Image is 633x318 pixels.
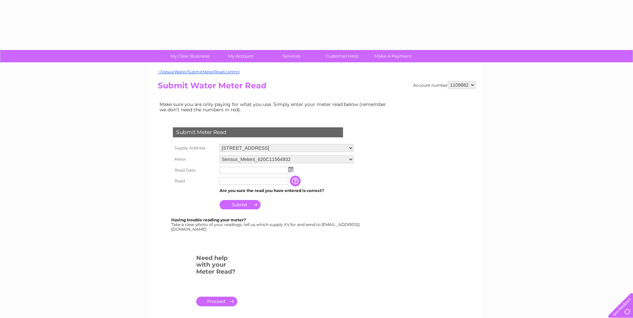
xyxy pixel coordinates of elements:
[196,253,237,279] h3: Need help with your Meter Read?
[220,200,261,209] input: Submit
[288,167,293,172] img: ...
[213,50,268,62] a: My Account
[196,297,237,306] a: .
[413,81,476,89] div: Account number
[290,176,302,186] input: Information
[171,142,218,154] th: Supply Address
[173,127,343,137] div: Submit Meter Read
[171,165,218,176] th: Read Date
[163,50,218,62] a: My Clear Business
[158,100,391,114] td: Make sure you are only paying for what you use. Simply enter your meter read below (remember we d...
[365,50,420,62] a: Make A Payment
[171,154,218,165] th: Meter
[171,176,218,186] th: Read
[158,81,476,94] h2: Submit Water Meter Read
[218,186,355,195] td: Are you sure the read you have entered is correct?
[171,217,246,222] b: Having trouble reading your meter?
[158,69,240,74] a: ~/Views/Water/SubmitMeterRead.cshtml
[171,218,361,231] div: Take a clear photo of your readings, tell us which supply it's for and send to [EMAIL_ADDRESS][DO...
[264,50,319,62] a: Services
[315,50,370,62] a: Customer Help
